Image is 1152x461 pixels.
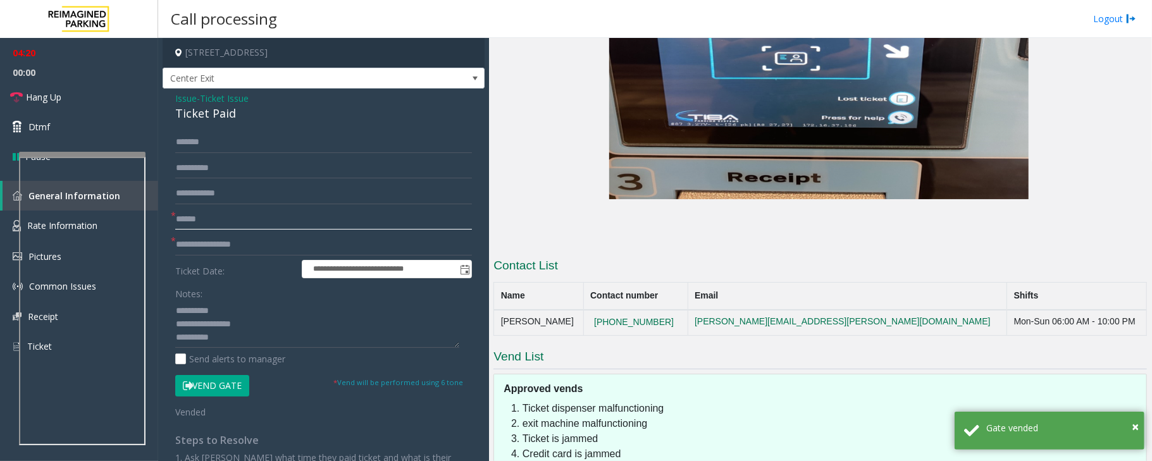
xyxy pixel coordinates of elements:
[163,38,485,68] h4: [STREET_ADDRESS]
[25,150,51,163] span: Pause
[986,421,1135,434] div: Gate vended
[172,260,299,279] label: Ticket Date:
[175,92,197,105] span: Issue
[1014,317,1140,327] div: Mon-Sun 06:00 AM - 10:00 PM
[13,220,21,231] img: 'icon'
[504,382,1146,396] h5: Approved vends
[695,316,991,326] a: [PERSON_NAME][EMAIL_ADDRESS][PERSON_NAME][DOMAIN_NAME]
[175,406,206,418] span: Vended
[494,282,583,310] th: Name
[13,191,22,200] img: 'icon'
[583,282,688,310] th: Contact number
[523,401,1140,416] li: Ticket dispenser malfunctioning
[175,105,472,122] div: Ticket Paid
[197,92,249,104] span: -
[688,282,1007,310] th: Email
[3,181,158,211] a: General Information
[26,90,61,104] span: Hang Up
[13,341,21,352] img: 'icon'
[175,375,249,396] button: Vend Gate
[523,431,1140,446] li: Ticket is jammed
[13,312,22,321] img: 'icon'
[164,3,283,34] h3: Call processing
[1093,12,1136,25] a: Logout
[28,120,50,133] span: Dtmf
[163,68,420,89] span: Center Exit
[494,310,583,335] td: [PERSON_NAME]
[493,348,1147,369] h3: Vend List
[1126,12,1136,25] img: logout
[1132,417,1139,436] button: Close
[175,283,202,300] label: Notes:
[1007,282,1147,310] th: Shifts
[13,252,22,261] img: 'icon'
[175,352,285,366] label: Send alerts to manager
[13,281,23,292] img: 'icon'
[590,317,678,328] button: [PHONE_NUMBER]
[175,434,472,446] h4: Steps to Resolve
[523,416,1140,431] li: exit machine malfunctioning
[457,261,471,278] span: Toggle popup
[333,378,463,387] small: Vend will be performed using 6 tone
[200,92,249,105] span: Ticket Issue
[493,257,1147,278] h3: Contact List
[1132,418,1139,435] span: ×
